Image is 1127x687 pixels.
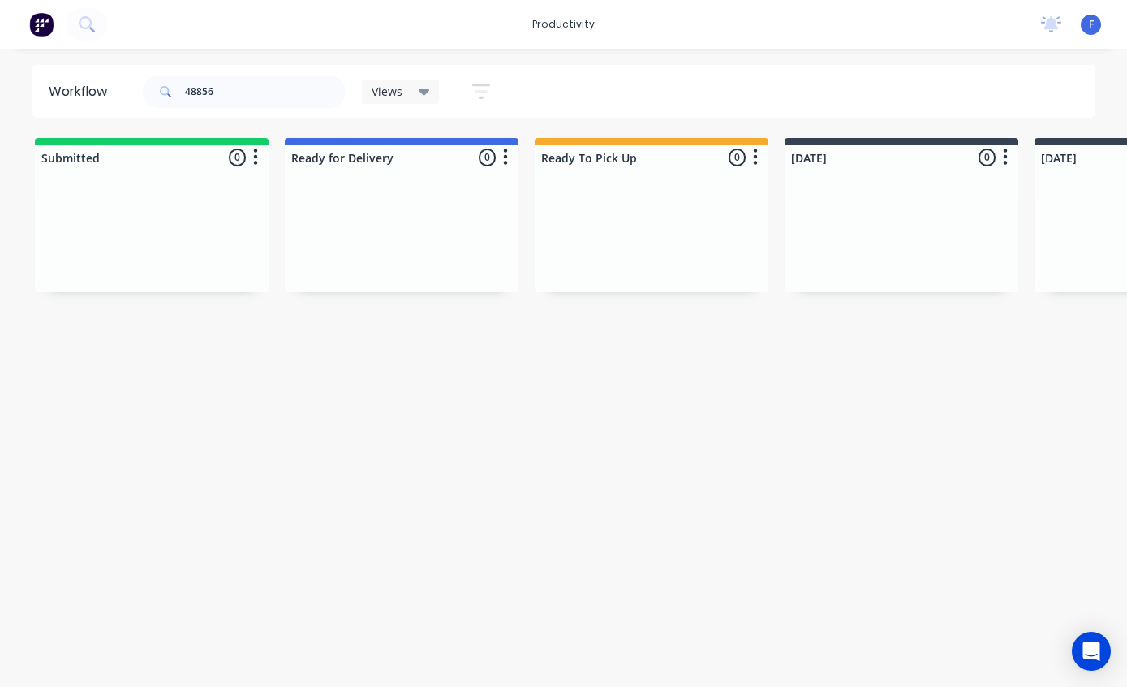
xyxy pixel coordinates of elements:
[185,76,346,108] input: Search for orders...
[524,12,603,37] div: productivity
[1089,17,1094,32] span: F
[1072,632,1111,671] div: Open Intercom Messenger
[29,12,54,37] img: Factory
[49,82,115,102] div: Workflow
[372,83,402,100] span: Views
